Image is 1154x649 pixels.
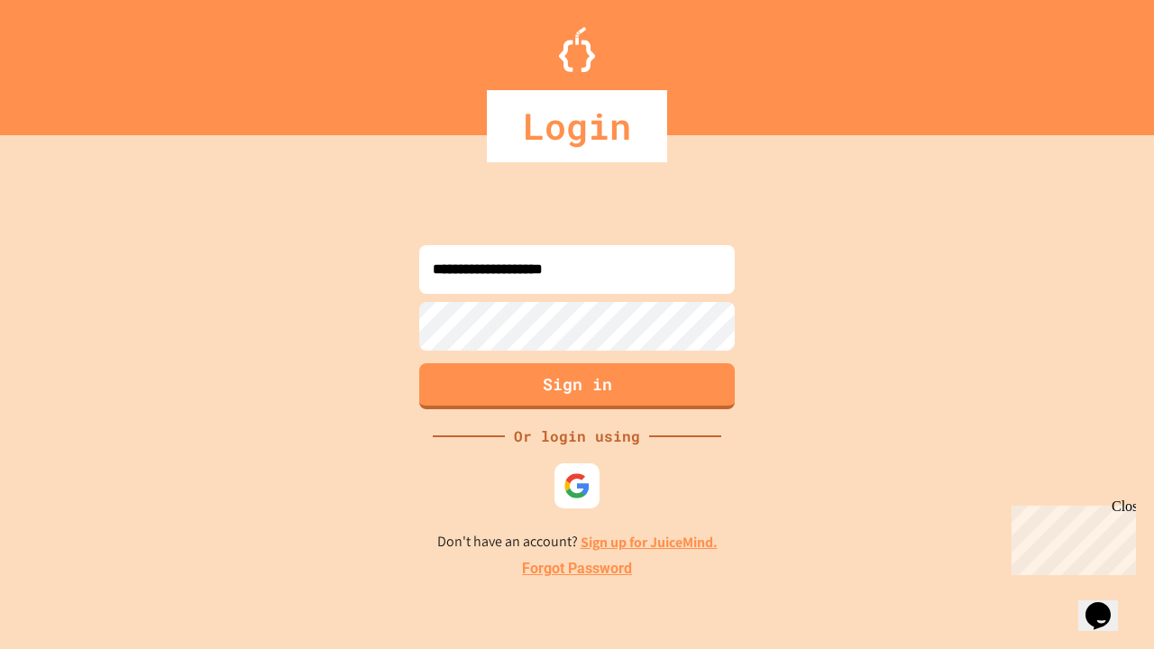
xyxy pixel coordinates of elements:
div: Login [487,90,667,162]
div: Or login using [505,425,649,447]
a: Forgot Password [522,558,632,580]
img: Logo.svg [559,27,595,72]
iframe: chat widget [1078,577,1136,631]
div: Chat with us now!Close [7,7,124,114]
iframe: chat widget [1004,498,1136,575]
p: Don't have an account? [437,531,718,553]
button: Sign in [419,363,735,409]
a: Sign up for JuiceMind. [581,533,718,552]
img: google-icon.svg [563,472,591,499]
